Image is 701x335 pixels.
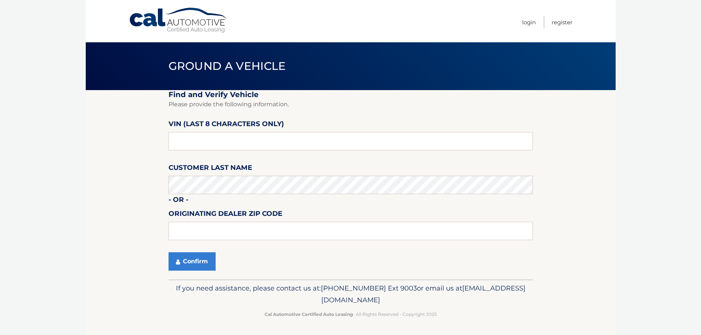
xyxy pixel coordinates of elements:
[169,162,252,176] label: Customer Last Name
[173,282,528,306] p: If you need assistance, please contact us at: or email us at
[169,252,216,271] button: Confirm
[552,16,573,28] a: Register
[169,90,533,99] h2: Find and Verify Vehicle
[522,16,536,28] a: Login
[169,99,533,110] p: Please provide the following information.
[169,118,284,132] label: VIN (last 8 characters only)
[321,284,417,292] span: [PHONE_NUMBER] Ext 9003
[169,208,282,222] label: Originating Dealer Zip Code
[169,194,188,208] label: - or -
[169,59,286,73] span: Ground a Vehicle
[129,7,228,33] a: Cal Automotive
[173,310,528,318] p: - All Rights Reserved - Copyright 2025
[265,311,353,317] strong: Cal Automotive Certified Auto Leasing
